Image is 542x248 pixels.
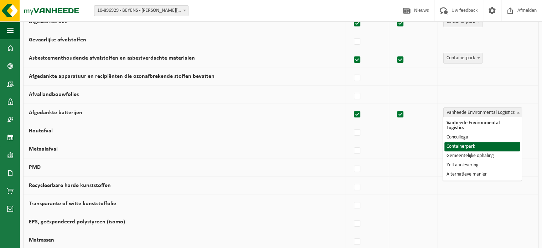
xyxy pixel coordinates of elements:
span: 10-896929 - BEYENS - BILLIET - GELUWE [94,6,188,16]
li: Gemeentelijke ophaling [444,151,520,161]
label: Afgewerkte olie [29,19,67,25]
label: Recycleerbare harde kunststoffen [29,183,111,188]
label: EPS, geëxpandeerd polystyreen (isomo) [29,219,125,225]
span: 10-896929 - BEYENS - BILLIET - GELUWE [94,5,189,16]
li: Vanheede Environmental Logistics [444,118,520,133]
span: Containerpark [444,17,482,27]
li: Containerpark [444,142,520,151]
span: Containerpark [443,53,482,64]
label: Afgedankte apparatuur en recipiënten die ozonafbrekende stoffen bevatten [29,74,215,79]
li: Zelf aanlevering [444,161,520,170]
label: Asbestcementhoudende afvalstoffen en asbestverdachte materialen [29,55,195,61]
span: Containerpark [444,53,482,63]
label: Afgedankte batterijen [29,110,82,116]
label: Houtafval [29,128,53,134]
label: Afvallandbouwfolies [29,92,79,97]
label: Metaalafval [29,146,58,152]
li: Concullega [444,133,520,142]
span: Vanheede Environmental Logistics [444,108,522,118]
label: Gevaarlijke afvalstoffen [29,37,86,43]
label: Transparante of witte kunststoffolie [29,201,116,207]
label: Matrassen [29,237,54,243]
li: Alternatieve manier [444,170,520,179]
label: PMD [29,165,41,170]
span: Vanheede Environmental Logistics [443,107,522,118]
span: Containerpark [443,16,482,27]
